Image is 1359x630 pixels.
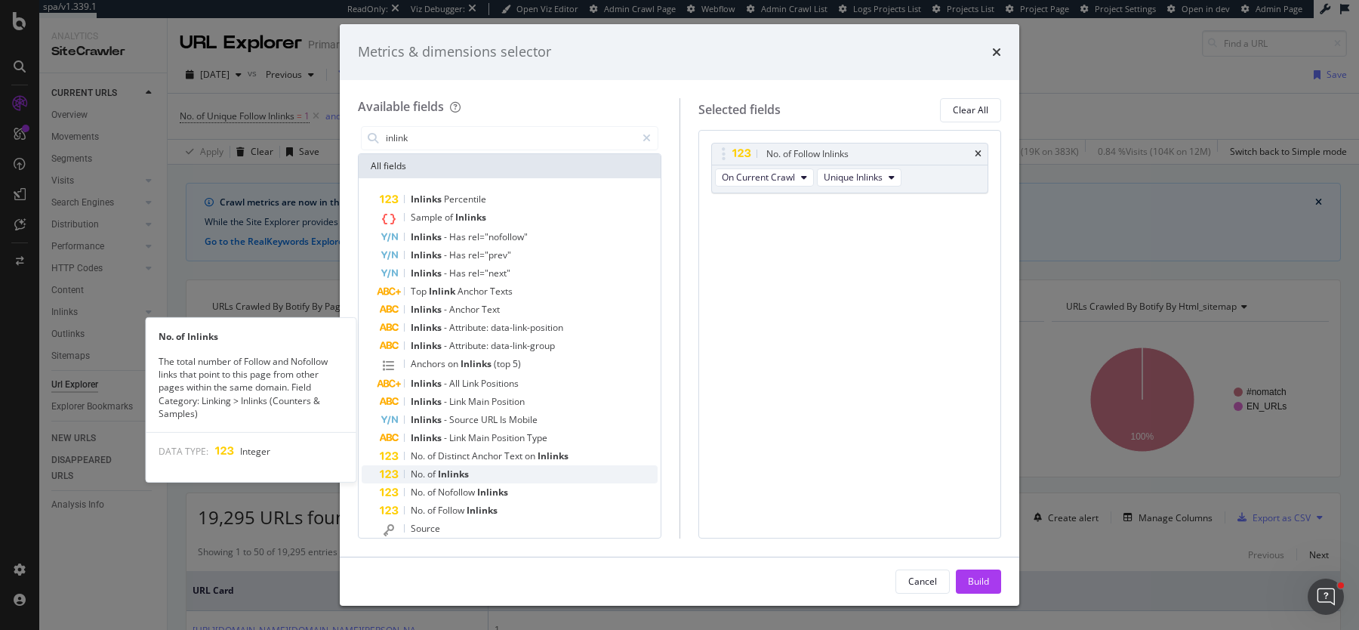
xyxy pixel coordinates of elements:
[411,468,427,480] span: No.
[824,171,883,184] span: Unique Inlinks
[462,377,481,390] span: Link
[468,267,510,279] span: rel="next"
[513,357,521,370] span: 5)
[1308,579,1344,615] iframe: Intercom live chat
[444,303,449,316] span: -
[449,267,468,279] span: Has
[766,147,849,162] div: No. of Follow Inlinks
[411,211,445,224] span: Sample
[481,413,500,426] span: URL
[411,431,444,444] span: Inlinks
[715,168,814,187] button: On Current Crawl
[444,267,449,279] span: -
[438,504,467,517] span: Follow
[358,98,444,115] div: Available fields
[449,249,468,261] span: Has
[908,575,937,588] div: Cancel
[468,230,528,243] span: rel="nofollow"
[146,355,356,420] div: The total number of Follow and Nofollow links that point to this page from other pages within the...
[411,339,444,352] span: Inlinks
[411,249,444,261] span: Inlinks
[411,377,444,390] span: Inlinks
[444,249,449,261] span: -
[384,127,636,150] input: Search by field name
[411,193,444,205] span: Inlinks
[427,486,438,499] span: of
[438,486,477,499] span: Nofollow
[444,339,449,352] span: -
[504,449,525,462] span: Text
[411,357,448,370] span: Anchors
[711,143,989,193] div: No. of Follow InlinkstimesOn Current CrawlUnique Inlinks
[411,395,444,408] span: Inlinks
[411,303,444,316] span: Inlinks
[449,230,468,243] span: Has
[358,42,551,62] div: Metrics & dimensions selector
[411,486,427,499] span: No.
[477,486,508,499] span: Inlinks
[438,449,472,462] span: Distinct
[444,413,449,426] span: -
[449,413,481,426] span: Source
[444,230,449,243] span: -
[817,168,901,187] button: Unique Inlinks
[992,42,1001,62] div: times
[472,449,504,462] span: Anchor
[411,522,440,535] span: Source
[467,504,498,517] span: Inlinks
[427,468,438,480] span: of
[444,377,449,390] span: -
[940,98,1001,122] button: Clear All
[411,285,429,298] span: Top
[527,431,547,444] span: Type
[444,395,449,408] span: -
[492,395,525,408] span: Position
[490,285,513,298] span: Texts
[975,150,981,159] div: times
[411,504,427,517] span: No.
[491,321,563,334] span: data-link-position
[411,449,427,462] span: No.
[468,395,492,408] span: Main
[458,285,490,298] span: Anchor
[449,321,491,334] span: Attribute:
[445,211,455,224] span: of
[525,449,538,462] span: on
[427,504,438,517] span: of
[500,413,509,426] span: Is
[146,330,356,343] div: No. of Inlinks
[482,303,500,316] span: Text
[538,449,569,462] span: Inlinks
[455,211,486,224] span: Inlinks
[481,377,519,390] span: Positions
[444,193,486,205] span: Percentile
[444,431,449,444] span: -
[468,249,511,261] span: rel="prev"
[509,413,538,426] span: Mobile
[449,303,482,316] span: Anchor
[492,431,527,444] span: Position
[427,449,438,462] span: of
[494,357,513,370] span: (top
[449,339,491,352] span: Attribute:
[429,285,458,298] span: Inlink
[722,171,795,184] span: On Current Crawl
[444,321,449,334] span: -
[448,357,461,370] span: on
[411,321,444,334] span: Inlinks
[968,575,989,588] div: Build
[698,101,781,119] div: Selected fields
[449,395,468,408] span: Link
[449,431,468,444] span: Link
[438,468,469,480] span: Inlinks
[411,413,444,426] span: Inlinks
[359,154,661,178] div: All fields
[468,431,492,444] span: Main
[956,570,1001,594] button: Build
[411,267,444,279] span: Inlinks
[340,24,1019,606] div: modal
[491,339,555,352] span: data-link-group
[411,230,444,243] span: Inlinks
[895,570,950,594] button: Cancel
[449,377,462,390] span: All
